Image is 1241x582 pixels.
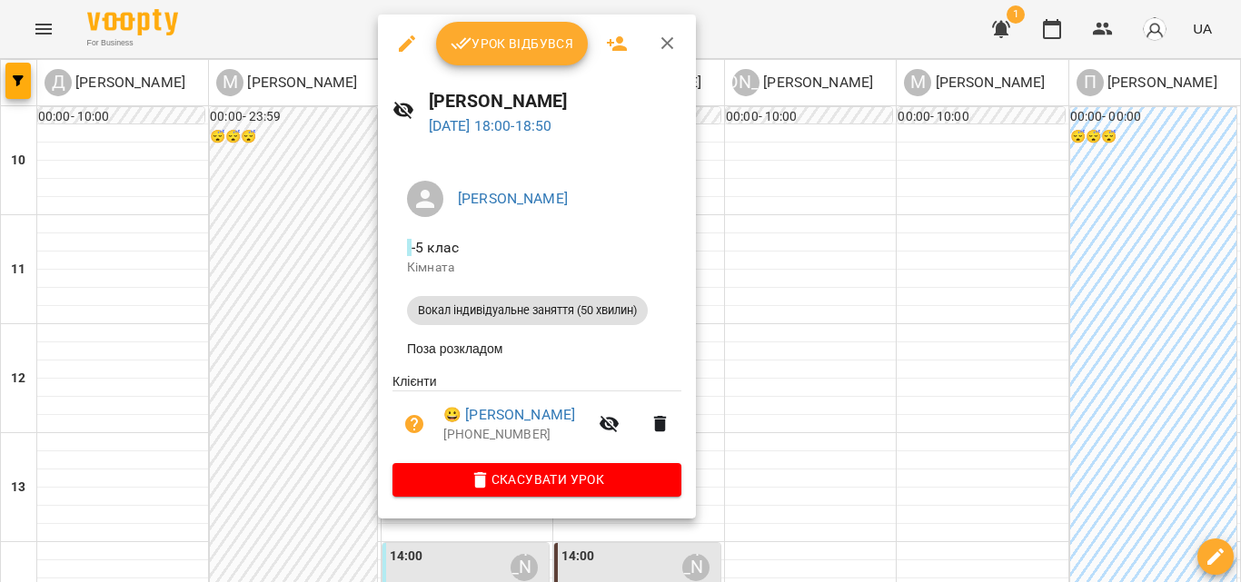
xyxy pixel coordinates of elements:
p: Кімната [407,259,667,277]
p: [PHONE_NUMBER] [443,426,588,444]
a: [DATE] 18:00-18:50 [429,117,552,134]
span: Скасувати Урок [407,469,667,490]
span: Вокал індивідуальне заняття (50 хвилин) [407,302,648,319]
button: Візит ще не сплачено. Додати оплату? [392,402,436,446]
ul: Клієнти [392,372,681,463]
button: Урок відбувся [436,22,589,65]
a: 😀 [PERSON_NAME] [443,404,575,426]
span: Урок відбувся [451,33,574,54]
a: [PERSON_NAME] [458,190,568,207]
button: Скасувати Урок [392,463,681,496]
h6: [PERSON_NAME] [429,87,682,115]
li: Поза розкладом [392,332,681,365]
span: - 5 клас [407,239,462,256]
